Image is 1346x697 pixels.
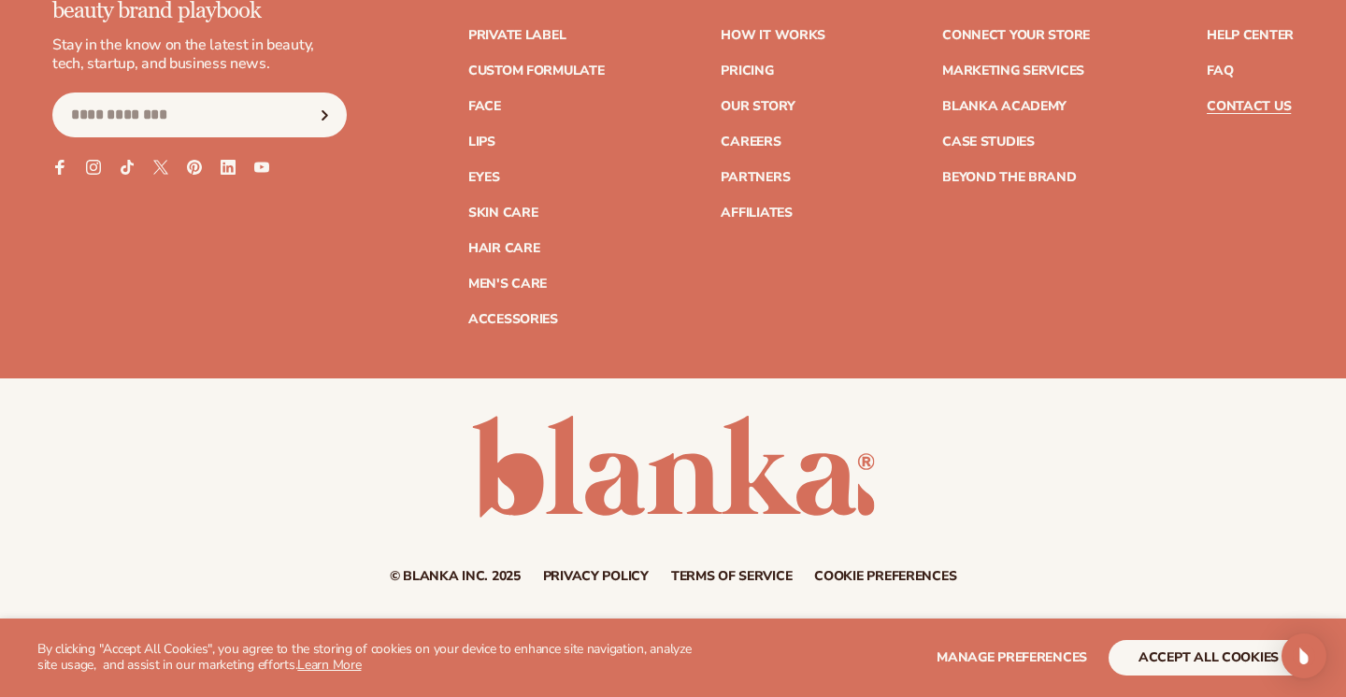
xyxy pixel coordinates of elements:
a: Pricing [721,64,773,78]
small: © Blanka Inc. 2025 [390,567,521,585]
a: Careers [721,135,780,149]
a: Face [468,100,501,113]
a: Accessories [468,313,558,326]
a: Beyond the brand [942,171,1077,184]
button: Manage preferences [937,640,1087,676]
a: Contact Us [1207,100,1291,113]
span: Manage preferences [937,648,1087,666]
a: Partners [721,171,790,184]
a: Help Center [1207,29,1294,42]
a: Affiliates [721,206,792,220]
a: Terms of service [671,570,793,583]
a: Private label [468,29,566,42]
a: How It Works [721,29,825,42]
a: Case Studies [942,135,1035,149]
button: accept all cookies [1109,640,1309,676]
p: By clicking "Accept All Cookies", you agree to the storing of cookies on your device to enhance s... [37,642,703,674]
a: Hair Care [468,242,539,255]
a: Marketing services [942,64,1084,78]
a: Eyes [468,171,500,184]
a: Connect your store [942,29,1090,42]
a: Cookie preferences [814,570,956,583]
a: Privacy policy [543,570,649,583]
a: FAQ [1207,64,1233,78]
a: Learn More [297,656,361,674]
div: Open Intercom Messenger [1282,633,1326,678]
a: Custom formulate [468,64,605,78]
button: Subscribe [305,92,346,137]
a: Our Story [721,100,795,113]
p: Stay in the know on the latest in beauty, tech, startup, and business news. [52,36,347,75]
a: Blanka Academy [942,100,1067,113]
a: Men's Care [468,277,547,291]
a: Lips [468,135,495,149]
a: Skin Care [468,206,537,220]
